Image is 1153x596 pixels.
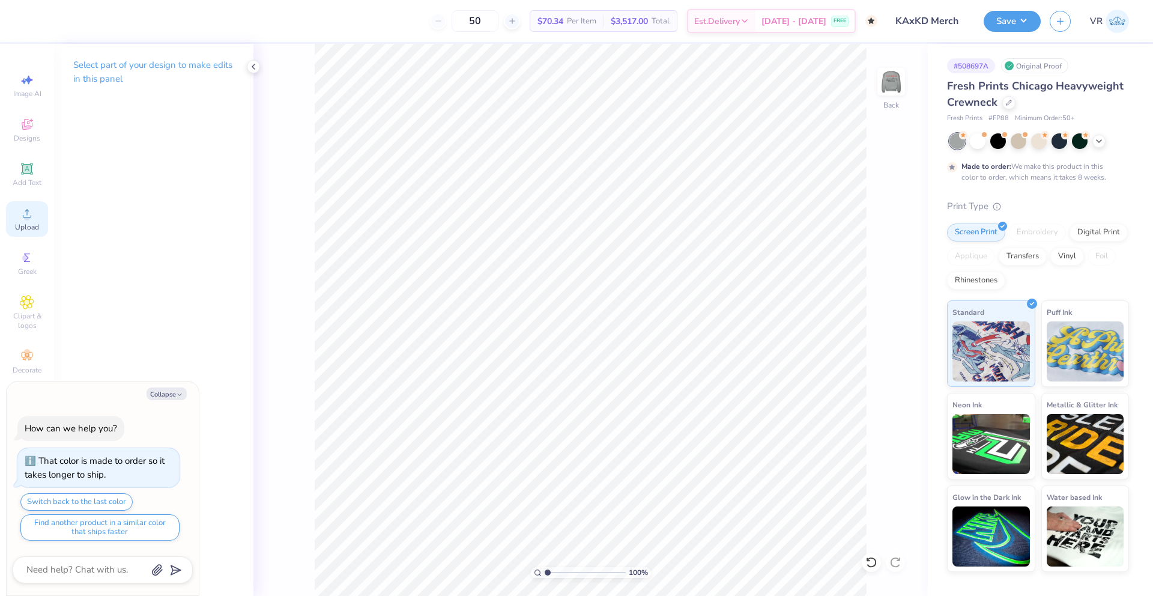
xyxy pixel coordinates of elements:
span: Decorate [13,365,41,375]
span: $3,517.00 [611,15,648,28]
input: – – [452,10,498,32]
span: Image AI [13,89,41,99]
span: Puff Ink [1047,306,1072,318]
img: Glow in the Dark Ink [952,506,1030,567]
div: Print Type [947,199,1129,213]
div: That color is made to order so it takes longer to ship. [25,455,165,481]
span: Add Text [13,178,41,187]
img: Neon Ink [952,414,1030,474]
span: Glow in the Dark Ink [952,491,1021,503]
button: Find another product in a similar color that ships faster [20,514,180,541]
img: Back [879,70,903,94]
span: Water based Ink [1047,491,1102,503]
div: # 508697A [947,58,995,73]
div: Transfers [999,248,1047,266]
span: 100 % [629,567,648,578]
span: FREE [834,17,846,25]
span: [DATE] - [DATE] [761,15,826,28]
span: Minimum Order: 50 + [1015,114,1075,124]
img: Vincent Roxas [1106,10,1129,33]
span: Upload [15,222,39,232]
span: Designs [14,133,40,143]
span: Neon Ink [952,398,982,411]
button: Save [984,11,1041,32]
div: Original Proof [1001,58,1068,73]
span: Metallic & Glitter Ink [1047,398,1118,411]
div: Digital Print [1070,223,1128,242]
input: Untitled Design [886,9,975,33]
div: Back [883,100,899,111]
button: Collapse [147,388,187,400]
span: $70.34 [537,15,563,28]
span: Total [652,15,670,28]
span: Per Item [567,15,596,28]
span: Clipart & logos [6,311,48,330]
div: Applique [947,248,995,266]
span: Standard [952,306,984,318]
p: Select part of your design to make edits in this panel [73,58,234,86]
div: How can we help you? [25,422,117,434]
img: Water based Ink [1047,506,1124,567]
img: Puff Ink [1047,321,1124,382]
span: VR [1090,14,1103,28]
span: Greek [18,267,37,276]
div: Embroidery [1009,223,1066,242]
div: Vinyl [1050,248,1084,266]
div: We make this product in this color to order, which means it takes 8 weeks. [961,161,1109,183]
span: # FP88 [988,114,1009,124]
strong: Made to order: [961,162,1011,171]
a: VR [1090,10,1129,33]
div: Foil [1088,248,1116,266]
div: Screen Print [947,223,1005,242]
div: Rhinestones [947,272,1005,290]
img: Metallic & Glitter Ink [1047,414,1124,474]
span: Fresh Prints [947,114,982,124]
span: Fresh Prints Chicago Heavyweight Crewneck [947,79,1124,109]
span: Est. Delivery [694,15,740,28]
button: Switch back to the last color [20,493,133,511]
img: Standard [952,321,1030,382]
